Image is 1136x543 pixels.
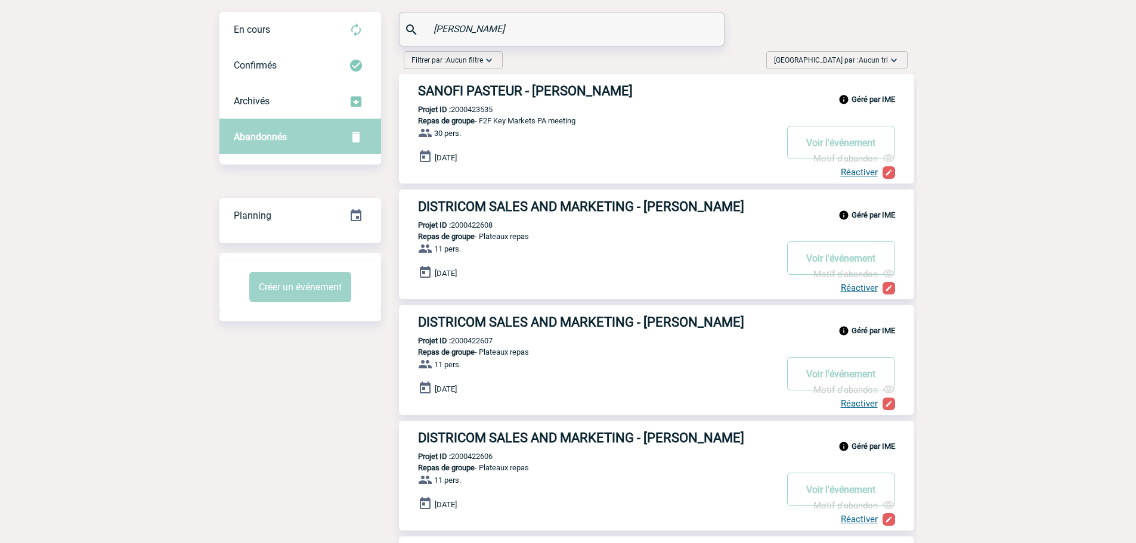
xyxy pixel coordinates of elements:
span: [GEOGRAPHIC_DATA] par : [774,54,888,66]
h3: DISTRICOM SALES AND MARKETING - [PERSON_NAME] [418,315,776,330]
b: Géré par IME [852,210,895,219]
span: Aucun filtre [446,56,483,64]
p: - Plateaux repas [399,232,776,241]
div: Motif d'abandon : Projet annulé Date : 03-03-2025 Auteur : Agence Commentaire : [813,499,895,511]
button: Créer un événement [249,272,351,302]
b: Projet ID : [418,452,451,461]
div: Retrouvez ici tous vos événements annulés [219,119,381,155]
h3: DISTRICOM SALES AND MARKETING - [PERSON_NAME] [418,199,776,214]
img: create-24-px-w.png [883,282,895,294]
a: DISTRICOM SALES AND MARKETING - [PERSON_NAME] [399,199,914,214]
h3: DISTRICOM SALES AND MARKETING - [PERSON_NAME] [418,430,776,445]
p: 2000422608 [399,221,493,229]
span: [DATE] [435,269,457,278]
img: info_black_24dp.svg [838,94,849,105]
span: Motif d'abandon [813,269,878,280]
p: - Plateaux repas [399,463,776,472]
p: 2000422607 [399,336,493,345]
span: Archivés [234,95,270,107]
span: 11 pers. [434,244,461,253]
p: 2000423535 [399,105,493,114]
span: Planning [234,210,271,221]
button: Voir l'événement [787,241,895,275]
a: Réactiver [841,514,878,525]
span: Filtrer par : [411,54,483,66]
b: Géré par IME [852,95,895,104]
p: 2000422606 [399,452,493,461]
a: DISTRICOM SALES AND MARKETING - [PERSON_NAME] [399,315,914,330]
b: Projet ID : [418,105,451,114]
div: Retrouvez ici tous vos événements organisés par date et état d'avancement [219,198,381,234]
span: Aucun tri [859,56,888,64]
div: Retrouvez ici tous les événements que vous avez décidé d'archiver [219,83,381,119]
a: Planning [219,197,381,232]
div: Motif d'abandon : Projet annulé Date : 03-03-2025 Auteur : Agence Commentaire : [813,268,895,280]
span: Abandonnés [234,131,287,142]
a: Réactiver [841,167,878,178]
b: Projet ID : [418,221,451,229]
h3: SANOFI PASTEUR - [PERSON_NAME] [418,83,776,98]
p: - F2F Key Markets PA meeting [399,116,776,125]
img: baseline_expand_more_white_24dp-b.png [483,54,495,66]
span: Confirmés [234,60,277,71]
img: baseline_expand_more_white_24dp-b.png [888,54,900,66]
img: info_black_24dp.svg [838,325,849,336]
input: Rechercher un événement par son nom [431,20,696,38]
span: Motif d'abandon [813,384,878,395]
span: 11 pers. [434,360,461,369]
p: - Plateaux repas [399,347,776,356]
span: [DATE] [435,500,457,509]
span: Motif d'abandon [813,500,878,511]
a: SANOFI PASTEUR - [PERSON_NAME] [399,83,914,98]
a: Réactiver [841,283,878,293]
span: Motif d'abandon [813,153,878,164]
span: Repas de groupe [418,347,475,356]
b: Géré par IME [852,326,895,335]
span: 30 pers. [434,129,461,138]
button: Voir l'événement [787,473,895,506]
b: Projet ID : [418,336,451,345]
img: create-24-px-w.png [883,398,895,410]
span: Repas de groupe [418,116,475,125]
button: Voir l'événement [787,126,895,159]
span: Repas de groupe [418,232,475,241]
img: info_black_24dp.svg [838,441,849,452]
div: Motif d'abandon : Projet annulé Date : 29-04-2025 Auteur : Agence Commentaire : [813,152,895,165]
img: create-24-px-w.png [883,513,895,526]
b: Géré par IME [852,442,895,451]
span: Repas de groupe [418,463,475,472]
img: info_black_24dp.svg [838,210,849,221]
div: Motif d'abandon : Projet annulé Date : 03-03-2025 Auteur : Agence Commentaire : [813,383,895,396]
span: [DATE] [435,153,457,162]
span: En cours [234,24,270,35]
button: Voir l'événement [787,357,895,390]
a: Réactiver [841,398,878,409]
span: [DATE] [435,384,457,393]
a: DISTRICOM SALES AND MARKETING - [PERSON_NAME] [399,430,914,445]
span: 11 pers. [434,476,461,485]
img: create-24-px-w.png [883,166,895,179]
div: Retrouvez ici tous vos évènements avant confirmation [219,12,381,48]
